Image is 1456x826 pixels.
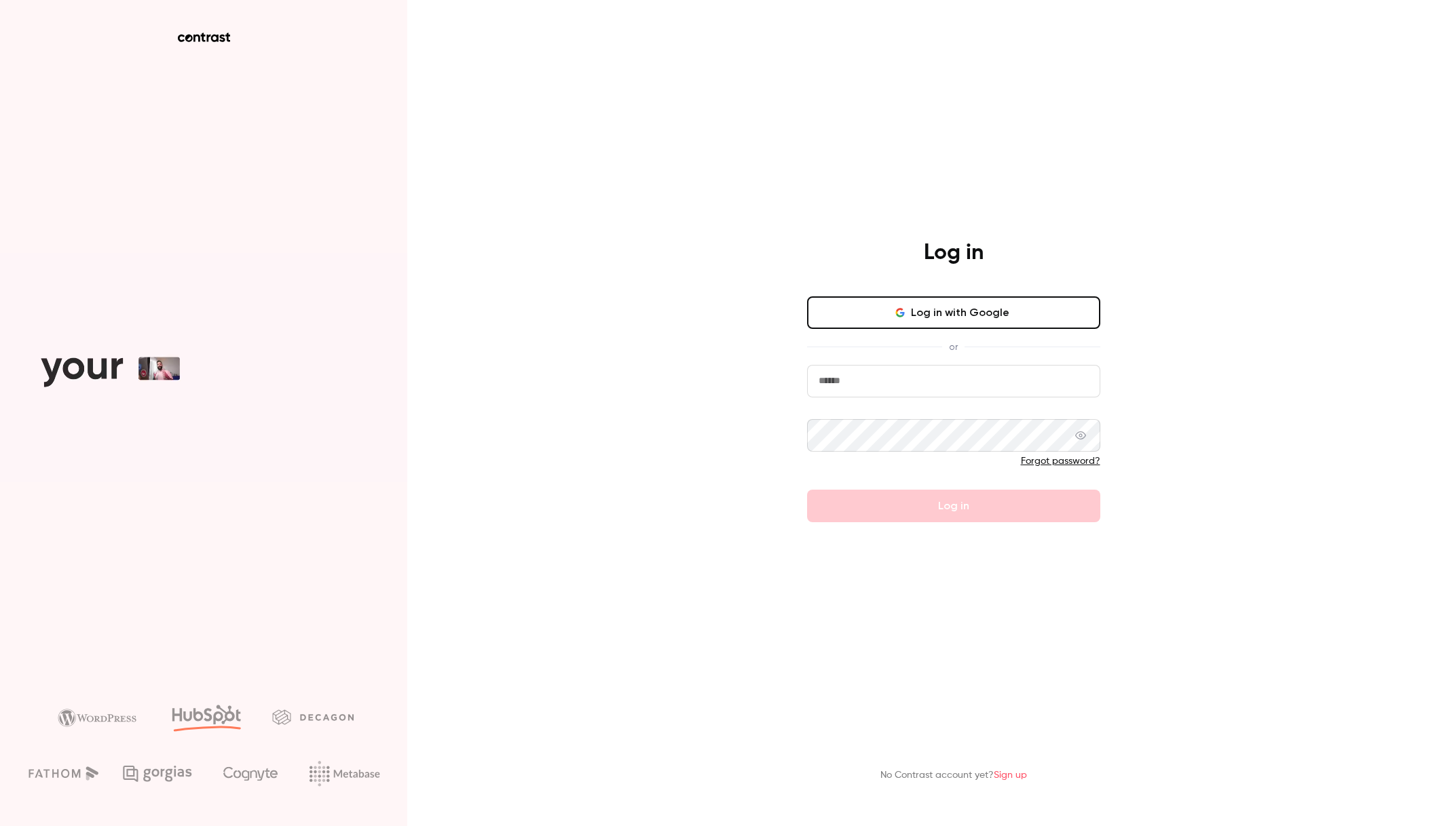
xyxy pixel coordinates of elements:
p: No Contrast account yet? [880,768,1027,783]
span: or [942,340,965,354]
h4: Log in [924,239,984,267]
a: Forgot password? [1021,456,1100,466]
img: decagon [272,709,354,724]
button: Log in with Google [807,296,1100,329]
a: Sign up [994,770,1027,780]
